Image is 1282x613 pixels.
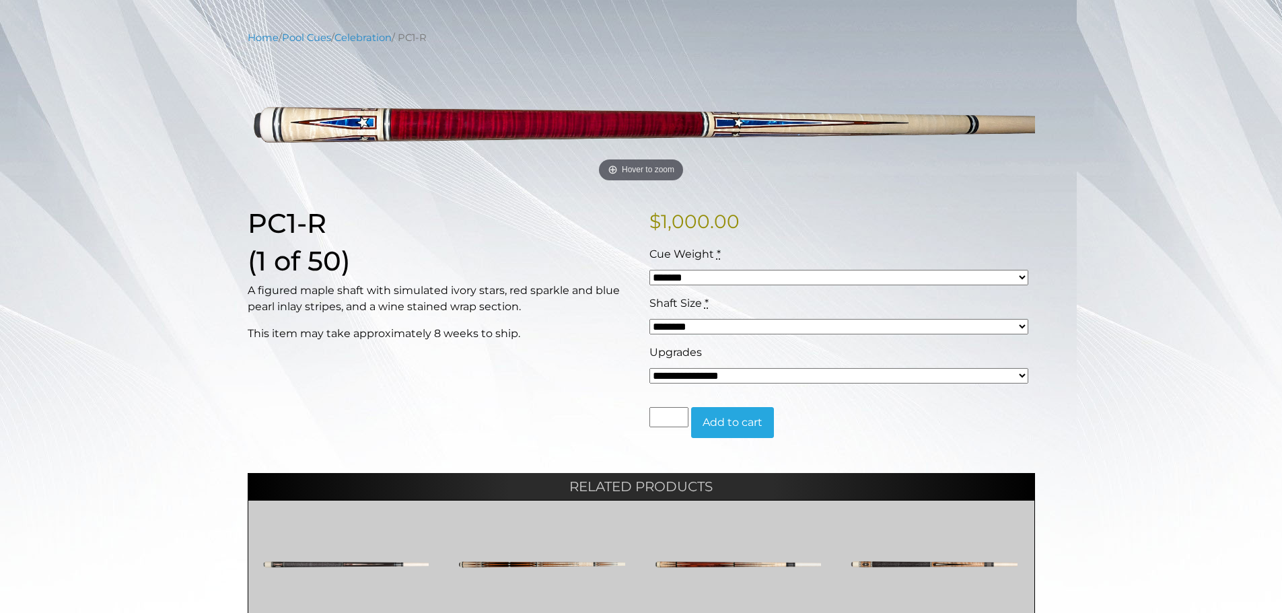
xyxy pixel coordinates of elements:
img: SOLD OUT Anniversary Cue - DEC 3 [850,524,1018,605]
bdi: 1,000.00 [649,210,740,233]
a: Home [248,32,279,44]
img: Ltd. 11 - Wild Thing III [654,524,822,605]
nav: Breadcrumb [248,30,1035,45]
a: Pool Cues [282,32,331,44]
img: PC1-R.png [248,55,1035,186]
abbr: required [717,248,721,260]
abbr: required [705,297,709,310]
img: Camelot II-CAM10 Canterbury SOLD OUT [458,524,625,605]
a: Hover to zoom [248,55,1035,186]
p: A figured maple shaft with simulated ivory stars, red sparkle and blue pearl inlay stripes, and a... [248,283,633,315]
p: This item may take approximately 8 weeks to ship. [248,326,633,342]
button: Add to cart [691,407,774,438]
h2: Related products [248,473,1035,500]
img: Ltd. 10 - Ebony, Ivory, and Cocobolo [262,524,429,605]
a: Celebration [334,32,392,44]
h1: (1 of 50) [248,245,633,277]
span: Upgrades [649,346,702,359]
h1: PC1-R [248,207,633,240]
input: Product quantity [649,407,688,427]
span: $ [649,210,661,233]
span: Cue Weight [649,248,714,260]
span: Shaft Size [649,297,702,310]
